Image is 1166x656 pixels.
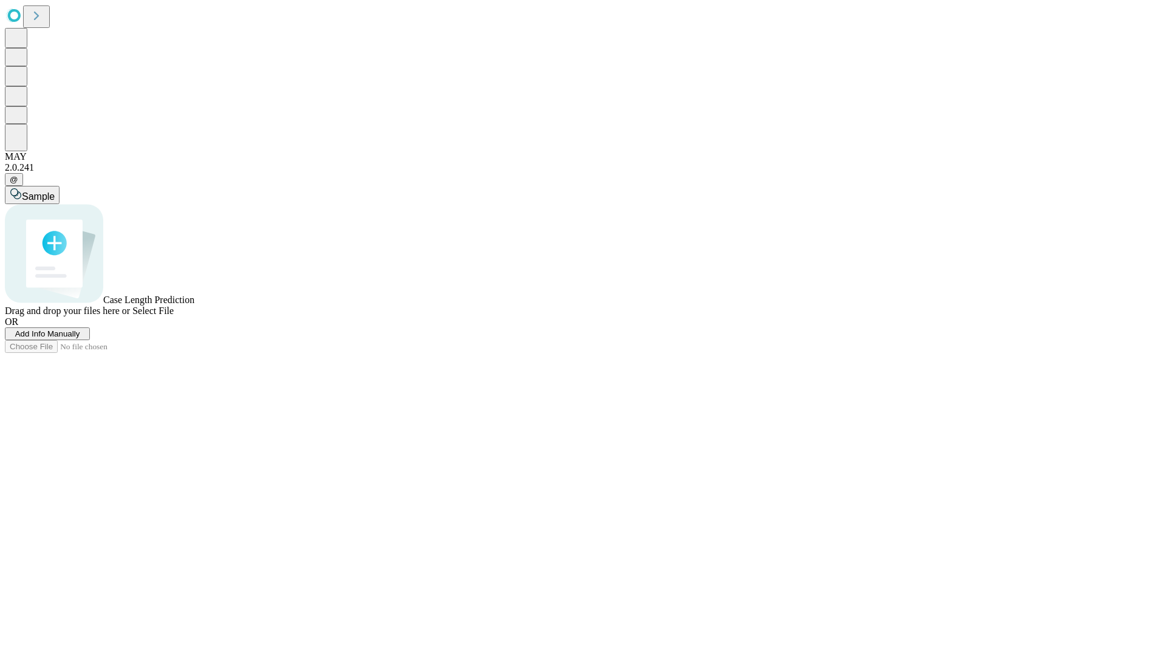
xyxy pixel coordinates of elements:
span: Sample [22,191,55,202]
button: @ [5,173,23,186]
span: Select File [132,306,174,316]
span: OR [5,316,18,327]
button: Add Info Manually [5,327,90,340]
div: 2.0.241 [5,162,1161,173]
span: Case Length Prediction [103,295,194,305]
span: @ [10,175,18,184]
span: Add Info Manually [15,329,80,338]
span: Drag and drop your files here or [5,306,130,316]
div: MAY [5,151,1161,162]
button: Sample [5,186,60,204]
